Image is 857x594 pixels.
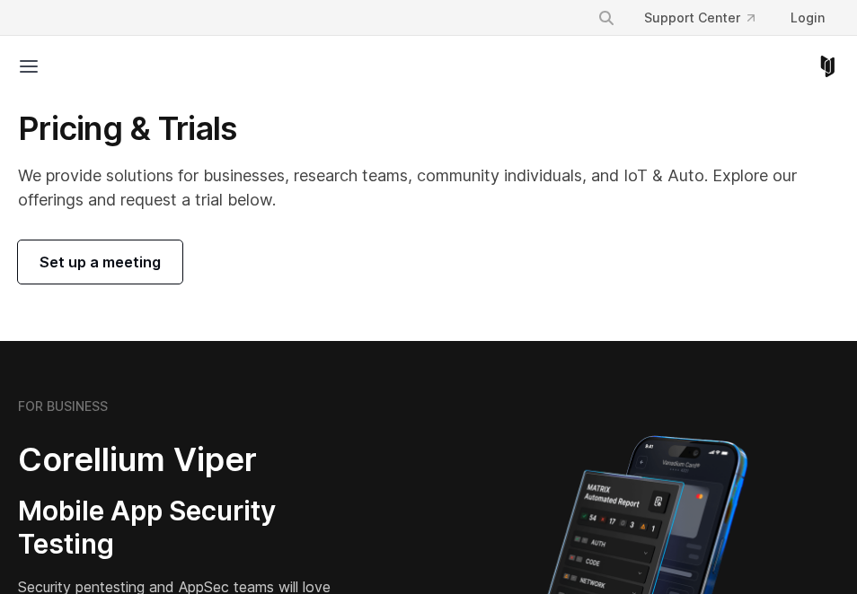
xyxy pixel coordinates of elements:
[18,163,839,212] p: We provide solutions for businesses, research teams, community individuals, and IoT & Auto. Explo...
[583,2,839,34] div: Navigation Menu
[630,2,769,34] a: Support Center
[590,2,623,34] button: Search
[18,398,108,415] h6: FOR BUSINESS
[18,440,342,480] h2: Corellium Viper
[776,2,839,34] a: Login
[18,109,839,149] h1: Pricing & Trials
[18,240,182,284] a: Set up a meeting
[18,494,342,562] h3: Mobile App Security Testing
[817,56,839,77] a: Corellium Home
[40,251,161,273] span: Set up a meeting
